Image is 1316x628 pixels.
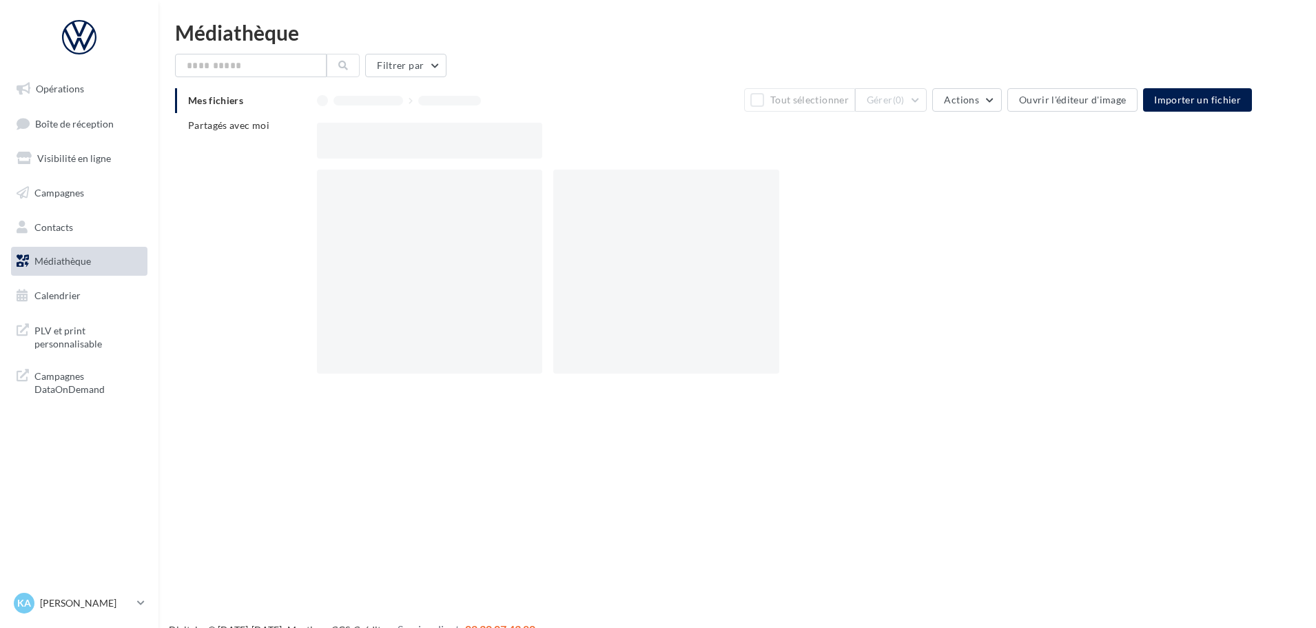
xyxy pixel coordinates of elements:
[893,94,905,105] span: (0)
[8,281,150,310] a: Calendrier
[8,213,150,242] a: Contacts
[34,290,81,301] span: Calendrier
[8,179,150,207] a: Campagnes
[8,316,150,356] a: PLV et print personnalisable
[8,247,150,276] a: Médiathèque
[34,187,84,199] span: Campagnes
[36,83,84,94] span: Opérations
[175,22,1299,43] div: Médiathèque
[855,88,927,112] button: Gérer(0)
[8,109,150,139] a: Boîte de réception
[188,119,269,131] span: Partagés avec moi
[8,74,150,103] a: Opérations
[188,94,243,106] span: Mes fichiers
[1154,94,1241,105] span: Importer un fichier
[8,361,150,402] a: Campagnes DataOnDemand
[35,117,114,129] span: Boîte de réception
[34,321,142,351] span: PLV et print personnalisable
[34,221,73,232] span: Contacts
[34,367,142,396] span: Campagnes DataOnDemand
[11,590,147,616] a: KA [PERSON_NAME]
[17,596,31,610] span: KA
[40,596,132,610] p: [PERSON_NAME]
[1143,88,1252,112] button: Importer un fichier
[944,94,978,105] span: Actions
[365,54,446,77] button: Filtrer par
[744,88,854,112] button: Tout sélectionner
[932,88,1001,112] button: Actions
[8,144,150,173] a: Visibilité en ligne
[34,255,91,267] span: Médiathèque
[1007,88,1138,112] button: Ouvrir l'éditeur d'image
[37,152,111,164] span: Visibilité en ligne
